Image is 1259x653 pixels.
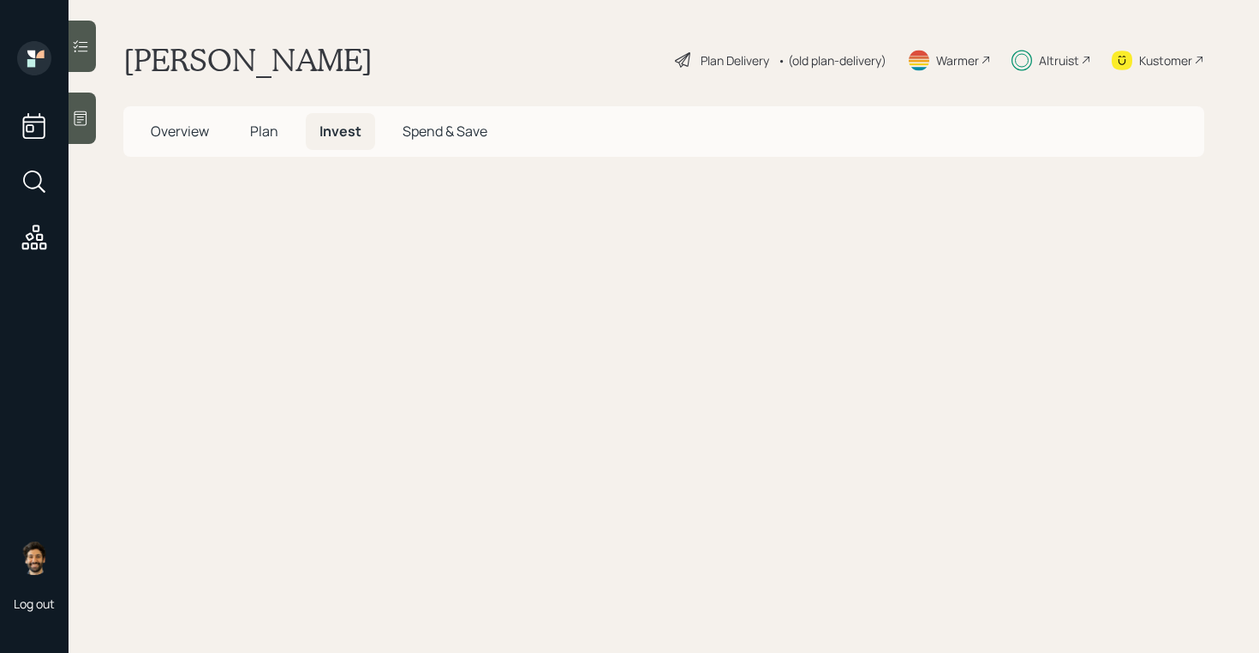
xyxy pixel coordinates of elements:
[14,596,55,612] div: Log out
[1139,51,1192,69] div: Kustomer
[1039,51,1079,69] div: Altruist
[319,122,361,141] span: Invest
[250,122,278,141] span: Plan
[701,51,769,69] div: Plan Delivery
[123,41,373,79] h1: [PERSON_NAME]
[403,122,487,141] span: Spend & Save
[936,51,979,69] div: Warmer
[151,122,209,141] span: Overview
[778,51,886,69] div: • (old plan-delivery)
[17,541,51,575] img: eric-schwartz-headshot.png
